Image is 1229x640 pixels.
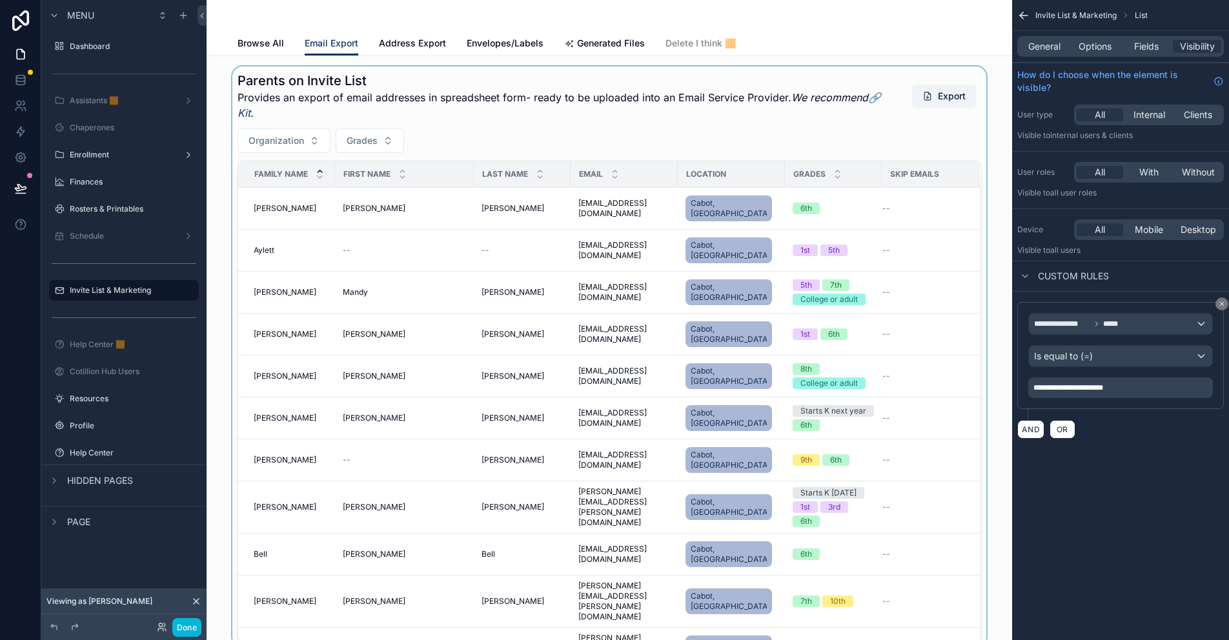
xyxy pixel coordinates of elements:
[49,388,199,409] a: Resources
[1139,166,1159,179] span: With
[1050,130,1133,140] span: Internal users & clients
[1054,425,1071,434] span: OR
[1050,188,1097,197] span: All user roles
[1038,270,1109,283] span: Custom rules
[1184,108,1212,121] span: Clients
[890,169,939,179] span: Skip Emails
[379,37,446,50] span: Address Export
[70,123,196,133] label: Chaperones
[70,448,196,458] label: Help Center
[1034,350,1093,363] span: Is equal to (=)
[665,32,736,57] a: Delete I think 🟧
[482,169,528,179] span: Last Name
[49,226,199,246] a: Schedule
[49,280,199,301] a: Invite List & Marketing
[70,339,196,350] label: Help Center 🟧
[1028,345,1213,367] button: Is equal to (=)
[1181,223,1216,236] span: Desktop
[1017,68,1208,94] span: How do I choose when the element is visible?
[1180,40,1215,53] span: Visibility
[1134,40,1159,53] span: Fields
[379,32,446,57] a: Address Export
[46,596,152,606] span: Viewing as [PERSON_NAME]
[1095,108,1105,121] span: All
[1017,68,1224,94] a: How do I choose when the element is visible?
[238,37,284,50] span: Browse All
[49,334,199,355] a: Help Center 🟧
[1017,420,1044,439] button: AND
[467,32,543,57] a: Envelopes/Labels
[1133,108,1165,121] span: Internal
[665,37,736,50] span: Delete I think 🟧
[67,9,94,22] span: Menu
[1017,167,1069,177] label: User roles
[70,177,196,187] label: Finances
[70,285,191,295] label: Invite List & Marketing
[67,474,133,487] span: Hidden pages
[1017,188,1224,198] p: Visible to
[70,366,196,377] label: Cotillion Hub Users
[793,169,826,179] span: Grades
[579,169,603,179] span: Email
[70,150,178,160] label: Enrollment
[49,361,199,382] a: Cotillion Hub Users
[1050,420,1075,439] button: OR
[1079,40,1112,53] span: Options
[686,169,726,179] span: Location
[49,443,199,463] a: Help Center
[70,41,196,52] label: Dashboard
[49,172,199,192] a: Finances
[467,37,543,50] span: Envelopes/Labels
[1035,10,1117,21] span: Invite List & Marketing
[70,204,196,214] label: Rosters & Printables
[254,169,308,179] span: Family Name
[305,32,358,56] a: Email Export
[1095,166,1105,179] span: All
[577,37,645,50] span: Generated Files
[343,169,391,179] span: First Name
[49,145,199,165] a: Enrollment
[1017,225,1069,235] label: Device
[1017,110,1069,120] label: User type
[1095,223,1105,236] span: All
[1135,223,1163,236] span: Mobile
[172,618,201,637] button: Done
[1182,166,1215,179] span: Without
[70,421,196,431] label: Profile
[49,90,199,111] a: Assistants 🟧
[70,231,178,241] label: Schedule
[49,415,199,436] a: Profile
[238,32,284,57] a: Browse All
[70,95,178,106] label: Assistants 🟧
[70,394,196,404] label: Resources
[67,515,90,528] span: Page
[49,199,199,219] a: Rosters & Printables
[1017,245,1224,255] p: Visible to
[1017,130,1224,141] p: Visible to
[305,37,358,50] span: Email Export
[1135,10,1148,21] span: List
[1028,40,1061,53] span: General
[49,36,199,57] a: Dashboard
[1050,245,1081,255] span: all users
[49,117,199,138] a: Chaperones
[564,32,645,57] a: Generated Files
